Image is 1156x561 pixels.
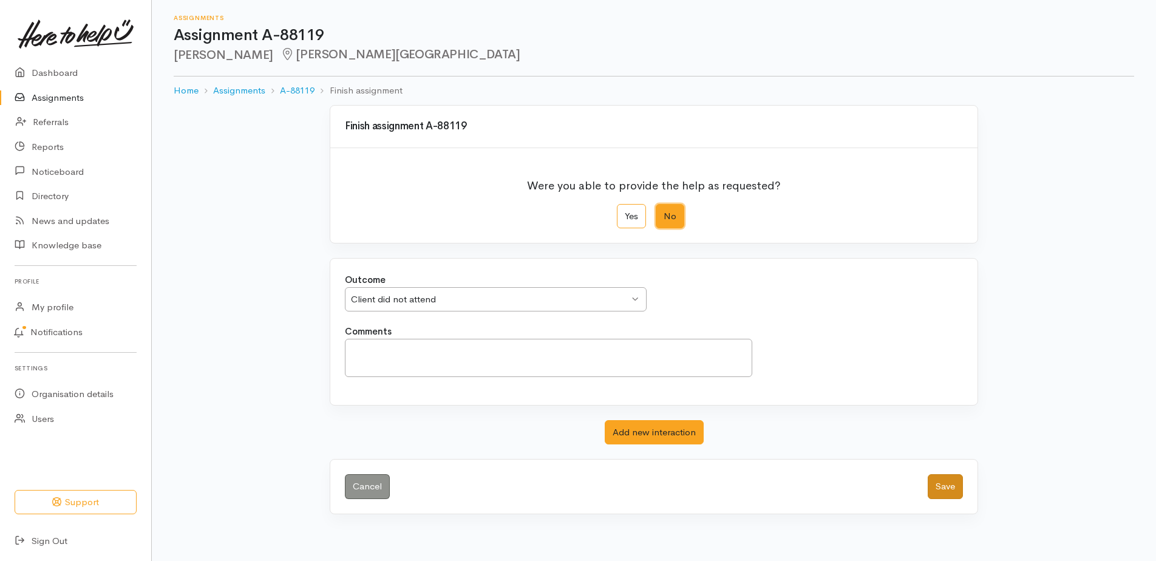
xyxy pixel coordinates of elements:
label: Outcome [345,273,386,287]
p: Were you able to provide the help as requested? [527,170,781,194]
label: No [656,204,684,229]
label: Yes [617,204,646,229]
button: Add new interaction [605,420,704,445]
a: Cancel [345,474,390,499]
h6: Profile [15,273,137,290]
li: Finish assignment [314,84,402,98]
span: [PERSON_NAME][GEOGRAPHIC_DATA] [280,47,520,62]
h2: [PERSON_NAME] [174,48,1134,62]
h6: Settings [15,360,137,376]
h1: Assignment A-88119 [174,27,1134,44]
nav: breadcrumb [174,76,1134,105]
a: A-88119 [280,84,314,98]
button: Support [15,490,137,515]
div: Client did not attend [351,293,629,307]
h6: Assignments [174,15,1134,21]
h3: Finish assignment A-88119 [345,121,963,132]
a: Assignments [213,84,265,98]
button: Save [928,474,963,499]
label: Comments [345,325,392,339]
a: Home [174,84,199,98]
